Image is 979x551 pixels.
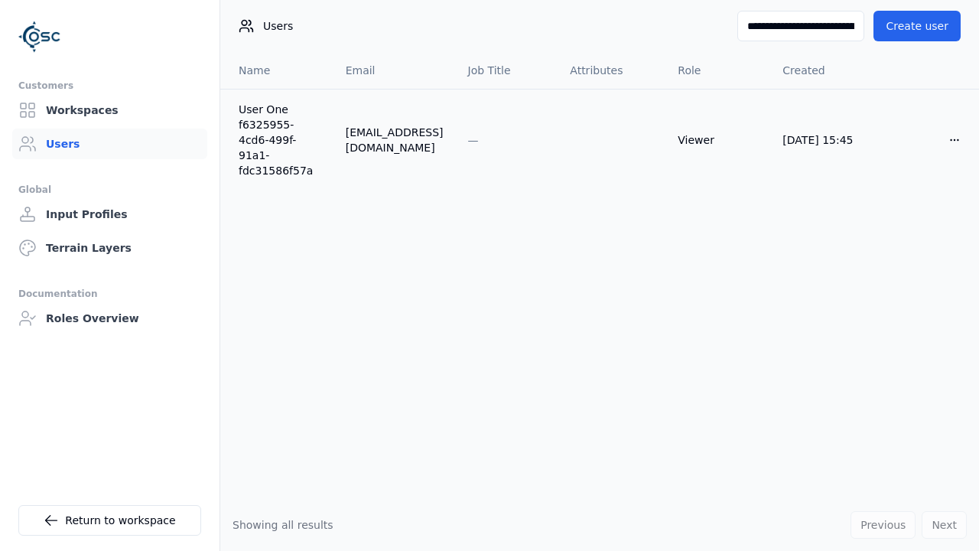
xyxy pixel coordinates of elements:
[263,18,293,34] span: Users
[678,132,758,148] div: Viewer
[233,519,333,531] span: Showing all results
[456,52,558,89] th: Job Title
[770,52,876,89] th: Created
[18,285,201,303] div: Documentation
[12,95,207,126] a: Workspaces
[12,199,207,230] a: Input Profiles
[18,181,201,199] div: Global
[220,52,333,89] th: Name
[782,132,864,148] div: [DATE] 15:45
[333,52,456,89] th: Email
[18,15,61,58] img: Logo
[12,233,207,263] a: Terrain Layers
[18,77,201,95] div: Customers
[12,303,207,334] a: Roles Overview
[873,11,961,41] button: Create user
[665,52,770,89] th: Role
[239,102,321,178] a: User One f6325955-4cd6-499f-91a1-fdc31586f57a
[12,129,207,159] a: Users
[558,52,665,89] th: Attributes
[468,134,479,146] span: —
[18,505,201,536] a: Return to workspace
[346,125,444,155] div: [EMAIL_ADDRESS][DOMAIN_NAME]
